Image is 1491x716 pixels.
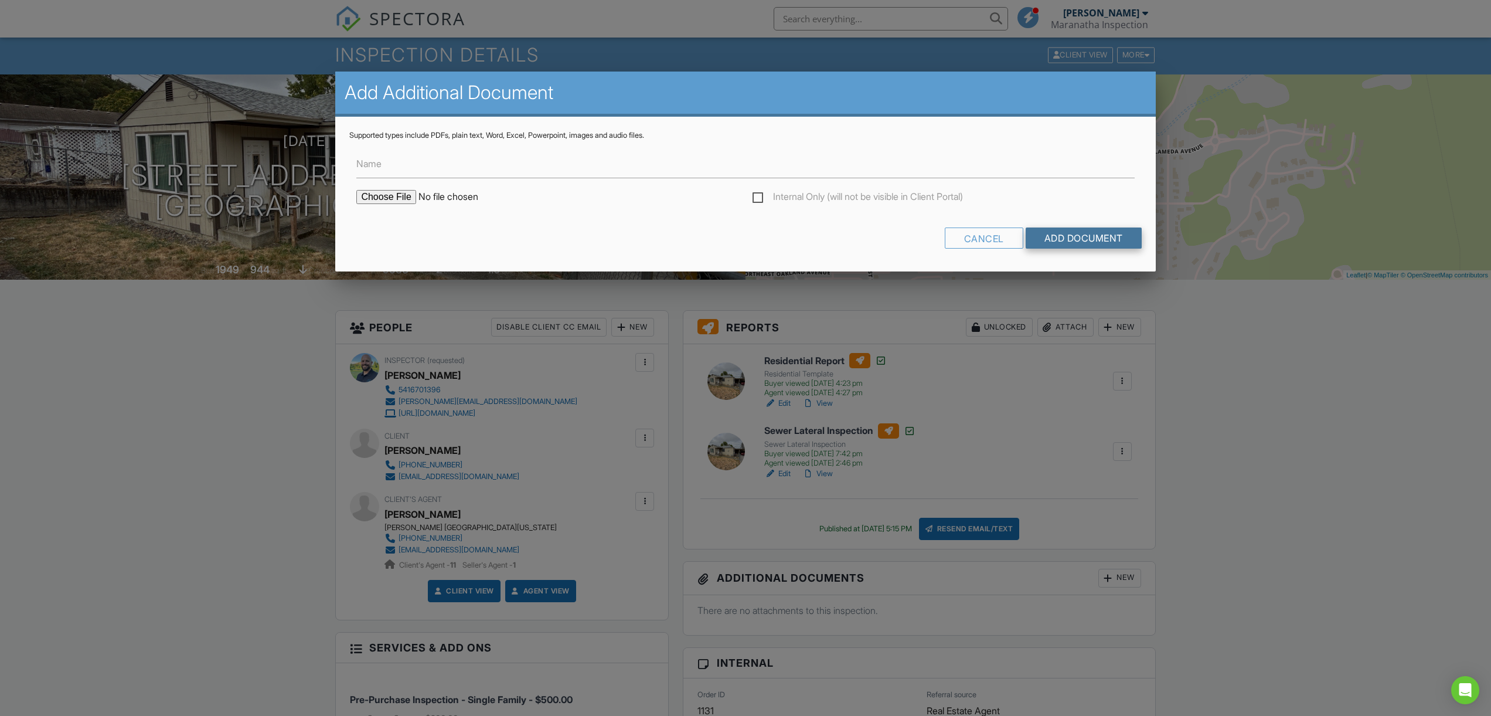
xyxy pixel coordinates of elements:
div: Cancel [945,228,1023,249]
input: Add Document [1026,228,1142,249]
label: Internal Only (will not be visible in Client Portal) [753,191,963,206]
div: Open Intercom Messenger [1451,676,1479,704]
h2: Add Additional Document [345,81,1146,104]
div: Supported types include PDFs, plain text, Word, Excel, Powerpoint, images and audio files. [349,131,1141,140]
label: Name [356,157,382,170]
